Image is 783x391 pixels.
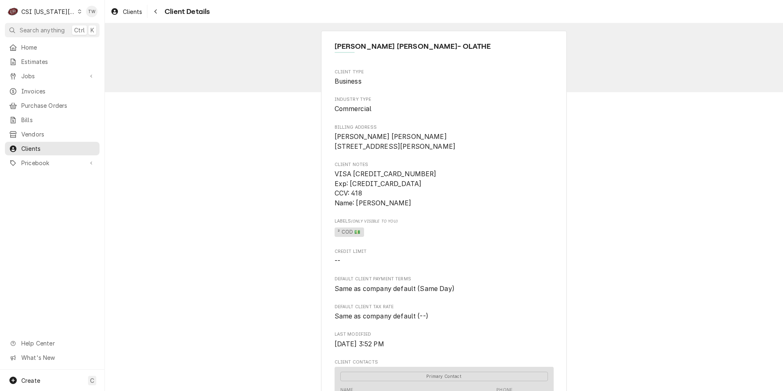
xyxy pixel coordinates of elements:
[21,377,40,384] span: Create
[5,69,100,83] a: Go to Jobs
[5,113,100,127] a: Bills
[335,359,554,366] span: Client Contacts
[74,26,85,34] span: Ctrl
[5,336,100,350] a: Go to Help Center
[335,304,554,310] span: Default Client Tax Rate
[351,219,397,223] span: (Only Visible to You)
[20,26,65,34] span: Search anything
[149,5,162,18] button: Navigate back
[335,218,554,238] div: [object Object]
[21,101,95,110] span: Purchase Orders
[162,6,210,17] span: Client Details
[21,130,95,139] span: Vendors
[335,248,554,255] span: Credit Limit
[21,159,83,167] span: Pricebook
[5,55,100,68] a: Estimates
[340,372,548,381] span: Primary Contact
[335,340,384,348] span: [DATE] 3:52 PM
[335,69,554,86] div: Client Type
[335,161,554,168] span: Client Notes
[86,6,97,17] div: TW
[5,156,100,170] a: Go to Pricebook
[335,124,554,152] div: Billing Address
[335,311,554,321] span: Default Client Tax Rate
[335,96,554,103] span: Industry Type
[21,116,95,124] span: Bills
[335,41,554,59] div: Client Information
[7,6,19,17] div: C
[335,96,554,114] div: Industry Type
[335,312,428,320] span: Same as company default (--)
[335,104,554,114] span: Industry Type
[335,133,456,150] span: [PERSON_NAME] [PERSON_NAME] [STREET_ADDRESS][PERSON_NAME]
[335,276,554,282] span: Default Client Payment Terms
[335,124,554,131] span: Billing Address
[86,6,97,17] div: Tori Warrick's Avatar
[335,132,554,151] span: Billing Address
[21,57,95,66] span: Estimates
[335,304,554,321] div: Default Client Tax Rate
[21,87,95,95] span: Invoices
[21,43,95,52] span: Home
[90,376,94,385] span: C
[335,257,340,265] span: --
[335,77,554,86] span: Client Type
[5,351,100,364] a: Go to What's New
[7,6,19,17] div: CSI Kansas City's Avatar
[21,7,75,16] div: CSI [US_STATE][GEOGRAPHIC_DATA]
[335,331,554,349] div: Last Modified
[335,41,554,52] span: Name
[91,26,94,34] span: K
[5,142,100,155] a: Clients
[5,99,100,112] a: Purchase Orders
[335,331,554,338] span: Last Modified
[5,84,100,98] a: Invoices
[5,41,100,54] a: Home
[21,72,83,80] span: Jobs
[335,161,554,208] div: Client Notes
[335,248,554,266] div: Credit Limit
[123,7,142,16] span: Clients
[335,227,364,237] span: ² COD 💵
[21,144,95,153] span: Clients
[335,285,455,293] span: Same as company default (Same Day)
[335,169,554,208] span: Client Notes
[335,218,554,225] span: Labels
[335,256,554,266] span: Credit Limit
[335,226,554,239] span: [object Object]
[335,69,554,75] span: Client Type
[21,353,95,362] span: What's New
[335,77,362,85] span: Business
[340,371,548,381] div: Primary
[335,339,554,349] span: Last Modified
[21,339,95,348] span: Help Center
[335,276,554,293] div: Default Client Payment Terms
[5,23,100,37] button: Search anythingCtrlK
[335,105,372,113] span: Commercial
[335,170,437,207] span: VISA [CREDIT_CARD_NUMBER] Exp: [CREDIT_CARD_DATA] CCV: 418 Name: [PERSON_NAME]
[5,127,100,141] a: Vendors
[335,284,554,294] span: Default Client Payment Terms
[107,5,145,18] a: Clients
